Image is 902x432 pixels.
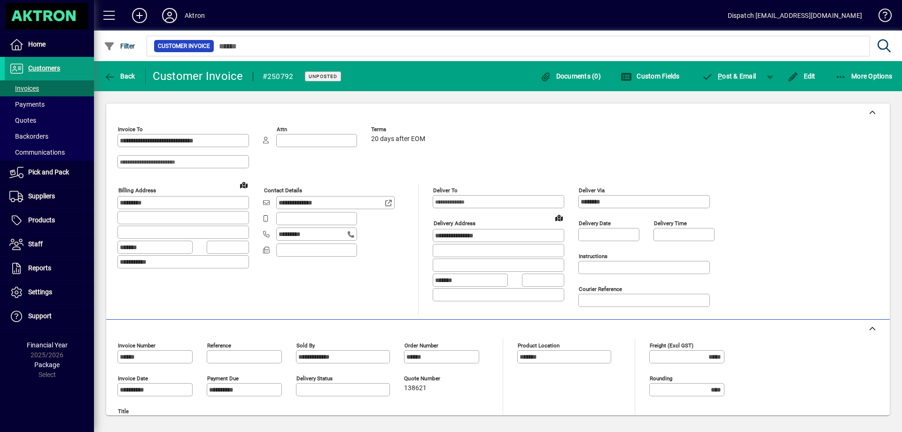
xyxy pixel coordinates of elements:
span: Back [104,72,135,80]
mat-label: Payment due [207,375,239,382]
mat-label: Sold by [296,342,315,349]
mat-label: Freight (excl GST) [650,342,693,349]
span: Staff [28,240,43,248]
mat-label: Delivery status [296,375,333,382]
a: Payments [5,96,94,112]
a: Suppliers [5,185,94,208]
span: P [718,72,722,80]
button: Back [101,68,138,85]
span: Package [34,361,60,369]
button: Edit [785,68,818,85]
a: View on map [552,210,567,225]
span: More Options [835,72,893,80]
a: Products [5,209,94,232]
div: #250792 [263,69,294,84]
button: More Options [833,68,895,85]
app-page-header-button: Back [94,68,146,85]
a: Support [5,305,94,328]
mat-label: Attn [277,126,287,133]
span: Home [28,40,46,48]
span: 20 days after EOM [371,135,425,143]
mat-label: Invoice date [118,375,148,382]
div: Aktron [185,8,205,23]
mat-label: Product location [518,342,560,349]
mat-label: Invoice To [118,126,143,133]
mat-label: Invoice number [118,342,156,349]
span: Financial Year [27,341,68,349]
a: Staff [5,233,94,256]
button: Post & Email [697,68,761,85]
span: Invoices [9,85,39,92]
mat-label: Deliver To [433,187,458,194]
mat-label: Rounding [650,375,672,382]
span: ost & Email [702,72,756,80]
a: Invoices [5,80,94,96]
a: Settings [5,281,94,304]
mat-label: Delivery date [579,220,611,227]
span: Terms [371,126,428,133]
a: Knowledge Base [871,2,890,32]
span: Suppliers [28,192,55,200]
span: Quote number [404,376,460,382]
span: Customers [28,64,60,72]
mat-label: Delivery time [654,220,687,227]
mat-label: Instructions [579,253,607,259]
span: Customer Invoice [158,41,210,51]
mat-label: Courier Reference [579,286,622,292]
button: Custom Fields [618,68,682,85]
a: Home [5,33,94,56]
a: Backorders [5,128,94,144]
mat-label: Title [118,408,129,415]
button: Profile [155,7,185,24]
span: Pick and Pack [28,168,69,176]
span: Edit [787,72,816,80]
a: View on map [236,177,251,192]
span: Documents (0) [540,72,601,80]
button: Add [124,7,155,24]
span: Communications [9,149,65,156]
span: Products [28,216,55,224]
mat-label: Reference [207,342,231,349]
span: Backorders [9,133,48,140]
span: Filter [104,42,135,50]
span: 138621 [404,385,427,392]
div: Customer Invoice [153,69,243,84]
span: Custom Fields [621,72,680,80]
span: Unposted [309,73,337,79]
button: Filter [101,38,138,55]
a: Reports [5,257,94,280]
button: Documents (0) [537,68,603,85]
a: Quotes [5,112,94,128]
mat-label: Order number [404,342,438,349]
mat-label: Deliver via [579,187,605,194]
span: Payments [9,101,45,108]
a: Pick and Pack [5,161,94,184]
span: Settings [28,288,52,296]
a: Communications [5,144,94,160]
div: Dispatch [EMAIL_ADDRESS][DOMAIN_NAME] [728,8,862,23]
span: Support [28,312,52,320]
span: Quotes [9,117,36,124]
span: Reports [28,264,51,272]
